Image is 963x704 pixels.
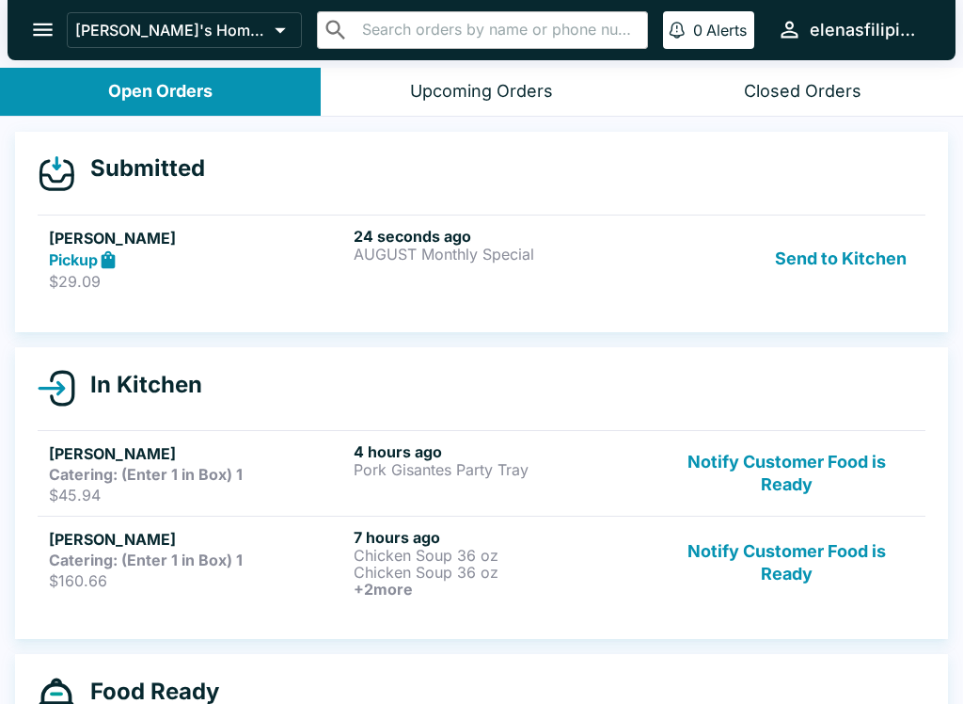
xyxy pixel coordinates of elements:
[354,564,651,581] p: Chicken Soup 36 oz
[354,528,651,547] h6: 7 hours ago
[744,81,861,103] div: Closed Orders
[19,6,67,54] button: open drawer
[354,581,651,598] h6: + 2 more
[49,250,98,269] strong: Pickup
[49,442,346,465] h5: [PERSON_NAME]
[410,81,553,103] div: Upcoming Orders
[49,571,346,590] p: $160.66
[49,528,346,551] h5: [PERSON_NAME]
[769,9,933,50] button: elenasfilipinofoods
[354,547,651,564] p: Chicken Soup 36 oz
[38,516,925,609] a: [PERSON_NAME]Catering: (Enter 1 in Box) 1$160.667 hours agoChicken Soup 36 ozChicken Soup 36 oz+2...
[75,154,205,183] h4: Submitted
[49,227,346,249] h5: [PERSON_NAME]
[354,227,651,246] h6: 24 seconds ago
[810,19,925,41] div: elenasfilipinofoods
[49,486,346,504] p: $45.94
[659,442,914,504] button: Notify Customer Food is Ready
[67,12,302,48] button: [PERSON_NAME]'s Home of the Finest Filipino Foods
[659,528,914,598] button: Notify Customer Food is Ready
[354,461,651,478] p: Pork Gisantes Party Tray
[49,465,243,484] strong: Catering: (Enter 1 in Box) 1
[108,81,213,103] div: Open Orders
[38,430,925,516] a: [PERSON_NAME]Catering: (Enter 1 in Box) 1$45.944 hours agoPork Gisantes Party TrayNotify Customer...
[49,551,243,569] strong: Catering: (Enter 1 in Box) 1
[354,246,651,263] p: AUGUST Monthly Special
[75,371,202,399] h4: In Kitchen
[356,17,639,43] input: Search orders by name or phone number
[75,21,267,40] p: [PERSON_NAME]'s Home of the Finest Filipino Foods
[354,442,651,461] h6: 4 hours ago
[38,215,925,303] a: [PERSON_NAME]Pickup$29.0924 seconds agoAUGUST Monthly SpecialSend to Kitchen
[693,21,703,40] p: 0
[49,272,346,291] p: $29.09
[767,227,914,292] button: Send to Kitchen
[706,21,747,40] p: Alerts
